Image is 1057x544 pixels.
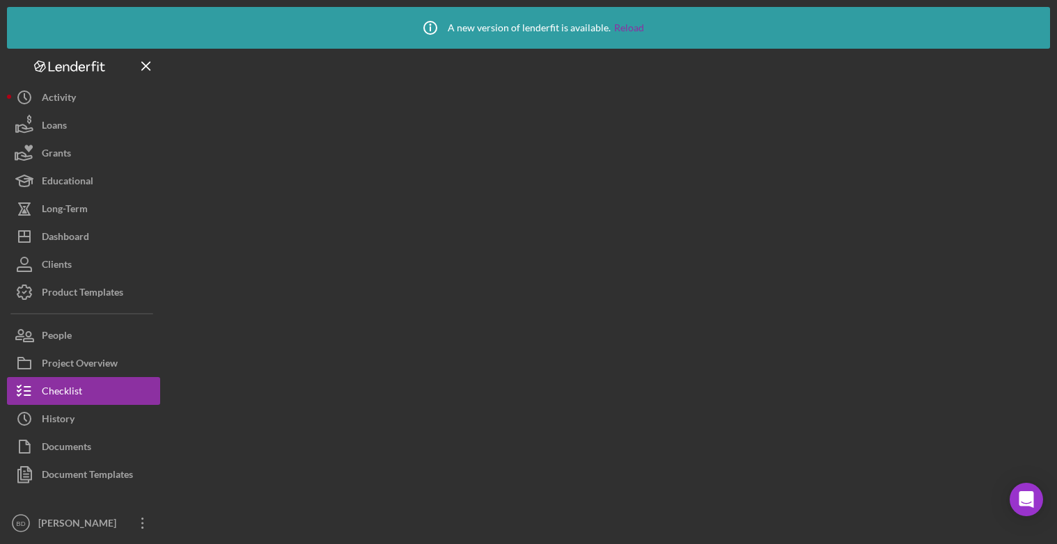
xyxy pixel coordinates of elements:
[7,321,160,349] button: People
[7,461,160,488] button: Document Templates
[35,509,125,541] div: [PERSON_NAME]
[42,321,72,353] div: People
[7,278,160,306] button: Product Templates
[7,111,160,139] button: Loans
[42,195,88,226] div: Long-Term
[42,223,89,254] div: Dashboard
[42,405,75,436] div: History
[42,250,72,282] div: Clients
[42,139,71,170] div: Grants
[7,83,160,111] button: Activity
[1010,483,1043,516] div: Open Intercom Messenger
[413,10,644,45] div: A new version of lenderfit is available.
[42,111,67,143] div: Loans
[7,349,160,377] button: Project Overview
[7,250,160,278] button: Clients
[7,433,160,461] button: Documents
[7,509,160,537] button: BD[PERSON_NAME]
[16,520,25,527] text: BD
[42,349,118,381] div: Project Overview
[42,278,123,310] div: Product Templates
[614,22,644,33] a: Reload
[7,377,160,405] button: Checklist
[7,223,160,250] button: Dashboard
[42,83,76,115] div: Activity
[7,405,160,433] button: History
[42,167,93,198] div: Educational
[42,461,133,492] div: Document Templates
[7,195,160,223] button: Long-Term
[7,167,160,195] button: Educational
[7,139,160,167] button: Grants
[42,433,91,464] div: Documents
[42,377,82,408] div: Checklist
